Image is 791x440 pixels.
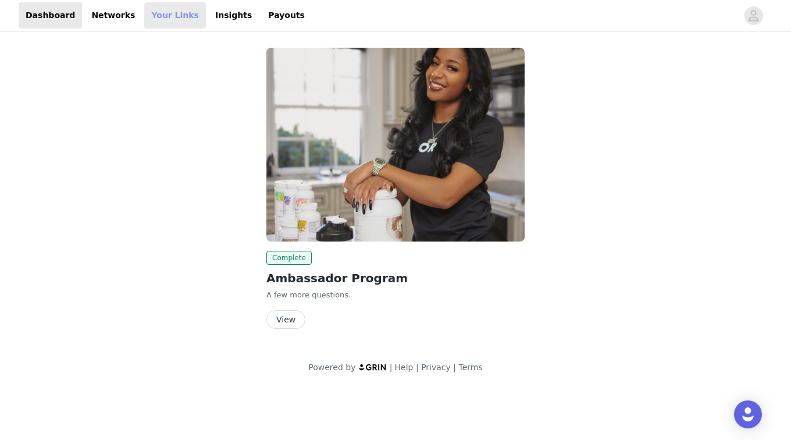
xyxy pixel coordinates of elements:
button: View [266,310,305,329]
img: Thorne [266,48,525,242]
a: Terms [458,363,482,372]
div: avatar [748,6,759,25]
h2: Ambassador Program [266,269,525,287]
a: Privacy [421,363,451,372]
span: Powered by [308,363,355,372]
span: | [416,363,419,372]
span: Complete [266,251,312,265]
a: Help [395,363,414,372]
span: | [453,363,456,372]
a: Payouts [261,2,312,29]
div: Open Intercom Messenger [734,400,762,428]
p: A few more questions. [266,289,525,301]
a: Networks [84,2,142,29]
span: | [390,363,393,372]
a: Dashboard [19,2,82,29]
a: View [266,315,305,324]
img: logo [358,363,387,371]
a: Your Links [144,2,206,29]
a: Insights [208,2,259,29]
